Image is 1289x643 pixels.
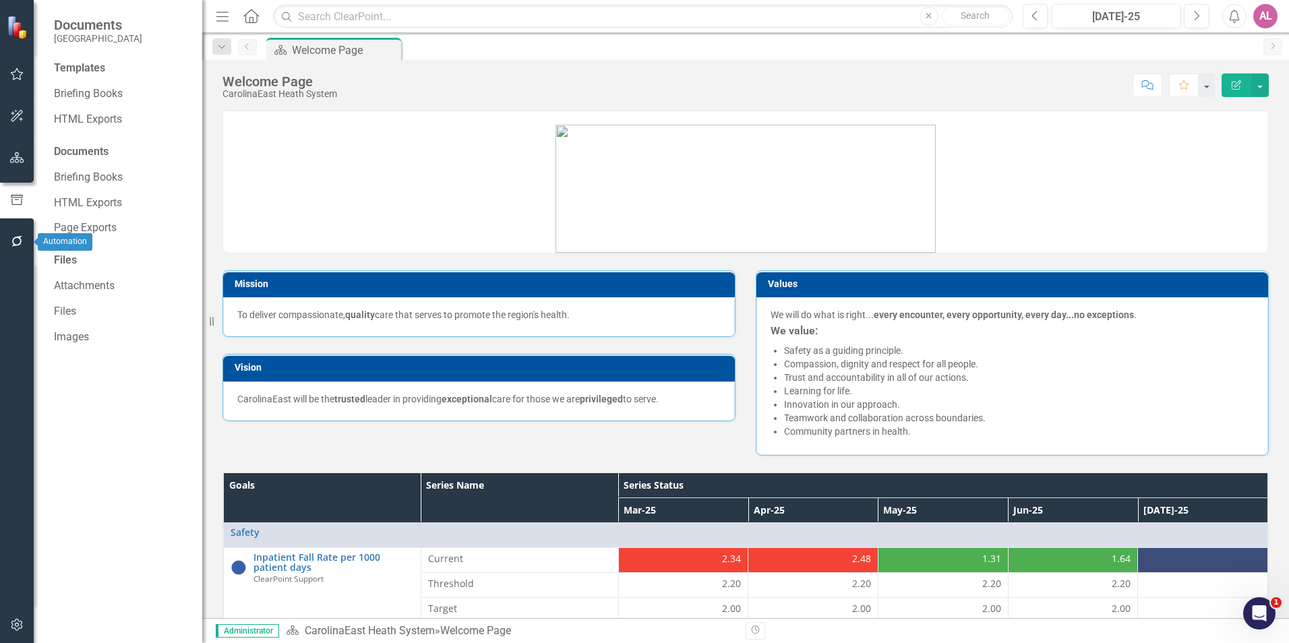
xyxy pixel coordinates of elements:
td: Double-Click to Edit [878,547,1008,572]
strong: exceptional [442,394,492,404]
span: 2.34 [722,552,741,565]
a: Files [54,304,189,319]
span: 2.00 [722,602,741,615]
span: 2.20 [982,577,1001,590]
button: AL [1253,4,1278,28]
li: Community partners in health. [784,425,1254,438]
li: Learning for life. [784,384,1254,398]
strong: every encounter, every opportunity, every day...no exceptions [874,309,1134,320]
a: CarolinaEast Heath System [305,624,435,637]
div: Templates [54,61,189,76]
a: Briefing Books [54,86,189,102]
td: Double-Click to Edit Right Click for Context Menu [224,522,1268,547]
td: Double-Click to Edit [1138,547,1268,572]
div: Automation [38,233,92,251]
td: Double-Click to Edit [1138,597,1268,622]
span: 2.48 [852,552,871,565]
button: Search [942,7,1009,26]
span: 2.20 [722,577,741,590]
small: [GEOGRAPHIC_DATA] [54,33,142,44]
td: Double-Click to Edit [421,547,618,572]
span: 2.00 [852,602,871,615]
small: ClearPoint Support [253,574,324,583]
div: Welcome Page [440,624,511,637]
div: [DATE]-25 [1056,9,1176,25]
span: 2.20 [1112,577,1131,590]
td: Double-Click to Edit [878,572,1008,597]
div: Documents [54,144,189,160]
td: Double-Click to Edit [421,597,618,622]
strong: quality [345,309,375,320]
button: [DATE]-25 [1052,4,1180,28]
td: Double-Click to Edit [748,547,878,572]
li: Safety as a guiding principle. [784,344,1254,357]
a: Safety [231,527,1261,537]
strong: privileged [580,394,623,404]
td: Double-Click to Edit [748,572,878,597]
p: CarolinaEast will be the leader in providing care for those we are to serve. [237,392,721,406]
span: Target [428,602,611,615]
td: Double-Click to Edit [1008,572,1138,597]
span: Threshold [428,577,611,590]
a: Images [54,330,189,345]
span: 1.31 [982,552,1001,565]
span: 2.20 [852,577,871,590]
li: Teamwork and collaboration across boundaries. [784,411,1254,425]
div: Welcome Page [292,42,398,59]
span: Documents [54,17,142,33]
a: Attachments [54,278,189,294]
span: Administrator [216,624,279,638]
p: We will do what is right... . [771,308,1254,321]
p: To deliver compassionate, care that serves to promote the region's health. [237,308,721,321]
span: 1.64 [1112,552,1131,565]
div: Welcome Page [222,74,337,89]
img: mceclip1.png [556,125,936,253]
span: Search [961,10,990,21]
h3: Vision [235,363,728,373]
td: Double-Click to Edit [748,597,878,622]
h3: Values [768,279,1261,289]
span: 2.00 [1112,602,1131,615]
span: 1 [1271,597,1282,608]
a: Page Exports [54,220,189,236]
td: Double-Click to Edit [1138,572,1268,597]
span: Current [428,552,611,565]
td: Double-Click to Edit [1008,597,1138,622]
img: ClearPoint Strategy [6,14,32,40]
span: 2.00 [982,602,1001,615]
a: Inpatient Fall Rate per 1000 patient days [253,552,414,573]
div: CarolinaEast Heath System [222,89,337,99]
a: HTML Exports [54,112,189,127]
li: Trust and accountability in all of our actions. [784,371,1254,384]
div: Files [54,253,189,268]
a: Briefing Books [54,170,189,185]
div: » [286,623,736,639]
li: Compassion, dignity and respect for all people. [784,357,1254,371]
li: Innovation in our approach. [784,398,1254,411]
td: Double-Click to Edit [421,572,618,597]
h3: Mission [235,279,728,289]
img: No Information [231,559,247,576]
td: Double-Click to Edit [878,597,1008,622]
input: Search ClearPoint... [273,5,1013,28]
td: Double-Click to Edit [618,572,748,597]
td: Double-Click to Edit [618,597,748,622]
a: HTML Exports [54,195,189,211]
iframe: Intercom live chat [1243,597,1276,630]
td: Double-Click to Edit [1008,547,1138,572]
h3: We value: [771,325,1254,337]
strong: trusted [334,394,365,404]
td: Double-Click to Edit [618,547,748,572]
